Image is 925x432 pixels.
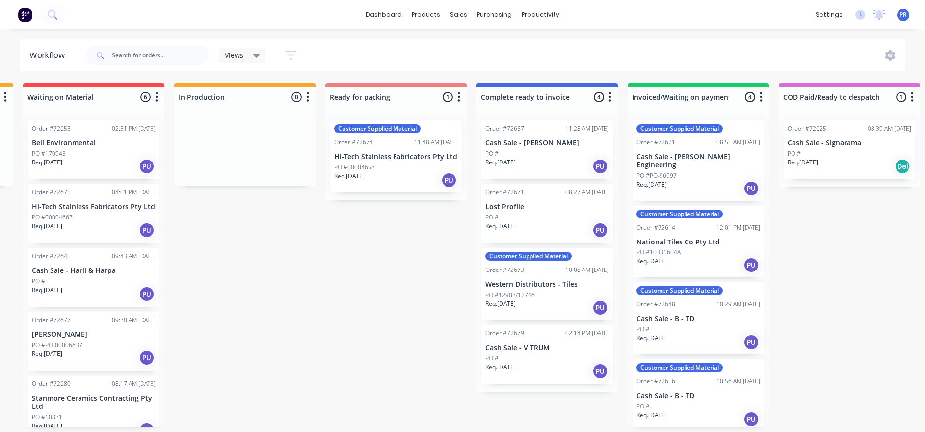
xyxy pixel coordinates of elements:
[32,379,71,388] div: Order #72680
[18,7,32,22] img: Factory
[441,172,457,188] div: PU
[485,222,516,231] p: Req. [DATE]
[636,210,723,218] div: Customer Supplied Material
[592,363,608,379] div: PU
[485,299,516,308] p: Req. [DATE]
[32,286,62,295] p: Req. [DATE]
[334,138,373,147] div: Order #72674
[32,422,62,431] p: Req. [DATE]
[899,10,907,19] span: PR
[565,124,609,133] div: 11:28 AM [DATE]
[811,7,847,22] div: settings
[334,163,375,172] p: PO #00004658
[32,124,71,133] div: Order #72653
[112,379,156,388] div: 08:17 AM [DATE]
[485,188,524,197] div: Order #72671
[788,124,826,133] div: Order #72625
[716,223,760,232] div: 12:01 PM [DATE]
[485,329,524,338] div: Order #72679
[361,7,407,22] a: dashboard
[636,286,723,295] div: Customer Supplied Material
[139,350,155,366] div: PU
[636,363,723,372] div: Customer Supplied Material
[592,159,608,174] div: PU
[636,334,667,343] p: Req. [DATE]
[565,188,609,197] div: 08:27 AM [DATE]
[139,286,155,302] div: PU
[28,248,159,307] div: Order #7264509:43 AM [DATE]Cash Sale - Harli & HarpaPO #Req.[DATE]PU
[636,411,667,420] p: Req. [DATE]
[32,277,45,286] p: PO #
[636,223,675,232] div: Order #72614
[636,153,760,169] p: Cash Sale - [PERSON_NAME] Engineering
[112,124,156,133] div: 02:31 PM [DATE]
[32,394,156,411] p: Stanmore Ceramics Contracting Pty Ltd
[716,377,760,386] div: 10:56 AM [DATE]
[743,257,759,273] div: PU
[636,238,760,246] p: National Tiles Co Pty Ltd
[633,120,764,201] div: Customer Supplied MaterialOrder #7262108:55 AM [DATE]Cash Sale - [PERSON_NAME] EngineeringPO #PO-...
[485,344,609,352] p: Cash Sale - VITRUM
[784,120,915,179] div: Order #7262508:39 AM [DATE]Cash Sale - SignaramaPO #Req.[DATE]Del
[481,120,613,179] div: Order #7265711:28 AM [DATE]Cash Sale - [PERSON_NAME]PO #Req.[DATE]PU
[32,188,71,197] div: Order #72675
[32,267,156,275] p: Cash Sale - Harli & Harpa
[636,392,760,400] p: Cash Sale - B - TD
[485,280,609,289] p: Western Distributors - Tiles
[788,149,801,158] p: PO #
[636,257,667,266] p: Req. [DATE]
[485,203,609,211] p: Lost Profile
[636,124,723,133] div: Customer Supplied Material
[485,139,609,147] p: Cash Sale - [PERSON_NAME]
[633,282,764,354] div: Customer Supplied MaterialOrder #7264810:29 AM [DATE]Cash Sale - B - TDPO #Req.[DATE]PU
[334,172,365,181] p: Req. [DATE]
[472,7,517,22] div: purchasing
[112,252,156,261] div: 09:43 AM [DATE]
[481,184,613,243] div: Order #7267108:27 AM [DATE]Lost ProfilePO #Req.[DATE]PU
[29,50,70,61] div: Workflow
[743,334,759,350] div: PU
[334,124,421,133] div: Customer Supplied Material
[139,222,155,238] div: PU
[716,138,760,147] div: 08:55 AM [DATE]
[788,158,818,167] p: Req. [DATE]
[32,139,156,147] p: Bell Environmental
[895,159,910,174] div: Del
[636,248,681,257] p: PO #10331604A
[592,300,608,316] div: PU
[112,46,209,65] input: Search for orders...
[139,159,155,174] div: PU
[32,330,156,339] p: [PERSON_NAME]
[445,7,472,22] div: sales
[636,138,675,147] div: Order #72621
[32,341,82,350] p: PO #PO-00006637
[481,248,613,320] div: Customer Supplied MaterialOrder #7267310:08 AM [DATE]Western Distributors - TilesPO #12903/12746R...
[485,213,499,222] p: PO #
[485,149,499,158] p: PO #
[743,181,759,196] div: PU
[32,316,71,324] div: Order #72677
[407,7,445,22] div: products
[485,363,516,372] p: Req. [DATE]
[485,158,516,167] p: Req. [DATE]
[112,316,156,324] div: 09:30 AM [DATE]
[28,184,159,243] div: Order #7267504:01 PM [DATE]Hi-Tech Stainless Fabricators Pty LtdPO #00004663Req.[DATE]PU
[636,315,760,323] p: Cash Sale - B - TD
[565,329,609,338] div: 02:14 PM [DATE]
[485,124,524,133] div: Order #72657
[32,350,62,358] p: Req. [DATE]
[716,300,760,309] div: 10:29 AM [DATE]
[636,325,650,334] p: PO #
[743,411,759,427] div: PU
[32,252,71,261] div: Order #72645
[225,50,243,60] span: Views
[414,138,458,147] div: 11:48 AM [DATE]
[636,402,650,411] p: PO #
[636,377,675,386] div: Order #72656
[32,158,62,167] p: Req. [DATE]
[633,206,764,278] div: Customer Supplied MaterialOrder #7261412:01 PM [DATE]National Tiles Co Pty LtdPO #10331604AReq.[D...
[633,359,764,432] div: Customer Supplied MaterialOrder #7265610:56 AM [DATE]Cash Sale - B - TDPO #Req.[DATE]PU
[32,213,73,222] p: PO #00004663
[485,291,535,299] p: PO #12903/12746
[517,7,564,22] div: productivity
